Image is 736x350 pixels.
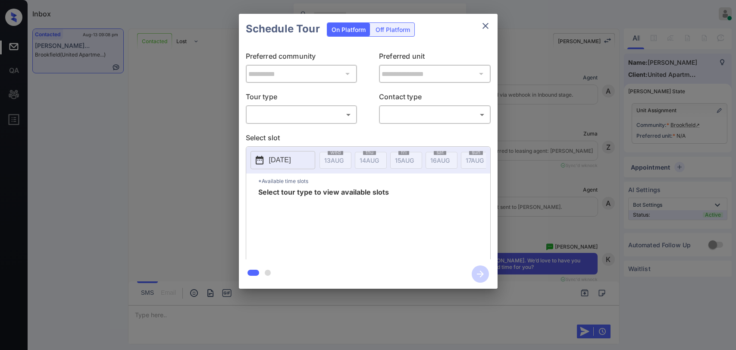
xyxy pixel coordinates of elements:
p: Select slot [246,132,491,146]
p: Tour type [246,91,357,105]
p: Preferred community [246,51,357,65]
span: Select tour type to view available slots [258,189,389,258]
button: [DATE] [251,151,315,169]
div: On Platform [327,23,370,36]
p: Preferred unit [379,51,491,65]
p: *Available time slots [258,173,490,189]
h2: Schedule Tour [239,14,327,44]
p: Contact type [379,91,491,105]
p: [DATE] [269,155,291,165]
button: close [477,17,494,35]
div: Off Platform [371,23,414,36]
